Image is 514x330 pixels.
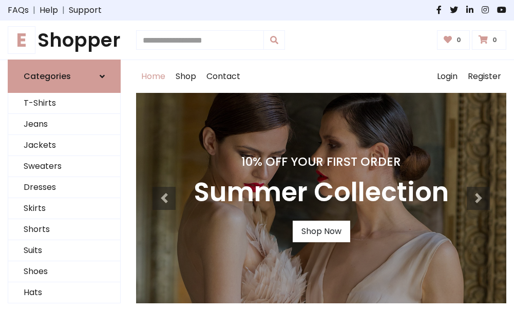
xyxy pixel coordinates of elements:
span: E [8,26,35,54]
a: Support [69,4,102,16]
a: Jackets [8,135,120,156]
a: Shop [170,60,201,93]
a: Home [136,60,170,93]
h4: 10% Off Your First Order [194,154,449,169]
a: Help [40,4,58,16]
a: Categories [8,60,121,93]
a: Skirts [8,198,120,219]
h3: Summer Collection [194,177,449,208]
a: 0 [437,30,470,50]
a: Suits [8,240,120,261]
a: Login [432,60,463,93]
span: 0 [454,35,464,45]
a: T-Shirts [8,93,120,114]
a: Contact [201,60,245,93]
a: Shop Now [293,221,350,242]
a: Jeans [8,114,120,135]
a: Dresses [8,177,120,198]
a: 0 [472,30,506,50]
a: Sweaters [8,156,120,177]
span: | [29,4,40,16]
h1: Shopper [8,29,121,51]
a: Shoes [8,261,120,282]
a: Register [463,60,506,93]
a: EShopper [8,29,121,51]
a: FAQs [8,4,29,16]
a: Shorts [8,219,120,240]
span: | [58,4,69,16]
a: Hats [8,282,120,303]
h6: Categories [24,71,71,81]
span: 0 [490,35,500,45]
